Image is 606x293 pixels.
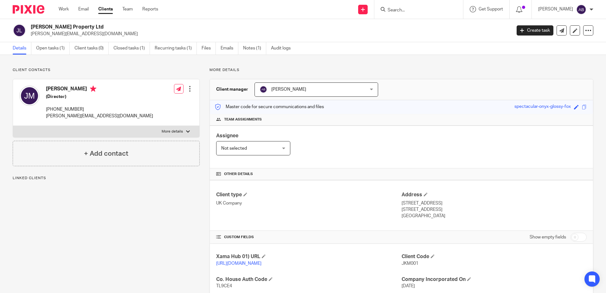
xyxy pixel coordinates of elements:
span: [PERSON_NAME] [271,87,306,92]
p: [PERSON_NAME][EMAIL_ADDRESS][DOMAIN_NAME] [46,113,153,119]
p: [PHONE_NUMBER] [46,106,153,113]
div: spectacular-onyx-glossy-fox [514,103,571,111]
a: [URL][DOMAIN_NAME] [216,261,261,266]
a: Open tasks (1) [36,42,70,55]
span: Team assignments [224,117,262,122]
p: [STREET_ADDRESS] [402,206,587,213]
h4: Client Code [402,253,587,260]
img: svg%3E [260,86,267,93]
h3: Client manager [216,86,248,93]
a: Emails [221,42,238,55]
span: TL9CE4 [216,284,232,288]
span: Get Support [479,7,503,11]
a: Reports [142,6,158,12]
p: More details [162,129,183,134]
h4: Co. House Auth Code [216,276,401,283]
a: Client tasks (0) [74,42,109,55]
h2: [PERSON_NAME] Property Ltd [31,24,412,30]
p: More details [210,68,593,73]
h4: [PERSON_NAME] [46,86,153,94]
span: JKM001 [402,261,418,266]
h4: Address [402,192,587,198]
h4: Xama Hub 01) URL [216,253,401,260]
h4: Company Incorporated On [402,276,587,283]
img: Pixie [13,5,44,14]
img: svg%3E [576,4,586,15]
a: Recurring tasks (1) [155,42,197,55]
a: Email [78,6,89,12]
span: Other details [224,172,253,177]
p: [STREET_ADDRESS] [402,200,587,206]
p: Master code for secure communications and files [215,104,324,110]
span: Assignee [216,133,238,138]
img: svg%3E [19,86,40,106]
p: [GEOGRAPHIC_DATA] [402,213,587,219]
span: Not selected [221,146,247,151]
span: [DATE] [402,284,415,288]
a: Team [122,6,133,12]
a: Details [13,42,31,55]
p: Client contacts [13,68,200,73]
a: Notes (1) [243,42,266,55]
a: Clients [98,6,113,12]
input: Search [387,8,444,13]
h4: + Add contact [84,149,128,159]
a: Closed tasks (1) [113,42,150,55]
p: UK Company [216,200,401,206]
label: Show empty fields [530,234,566,240]
h4: Client type [216,192,401,198]
img: svg%3E [13,24,26,37]
p: [PERSON_NAME] [538,6,573,12]
p: [PERSON_NAME][EMAIL_ADDRESS][DOMAIN_NAME] [31,31,507,37]
h4: CUSTOM FIELDS [216,235,401,240]
h5: (Director) [46,94,153,100]
a: Work [59,6,69,12]
p: Linked clients [13,176,200,181]
i: Primary [90,86,96,92]
a: Create task [517,25,553,36]
a: Audit logs [271,42,295,55]
a: Files [202,42,216,55]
